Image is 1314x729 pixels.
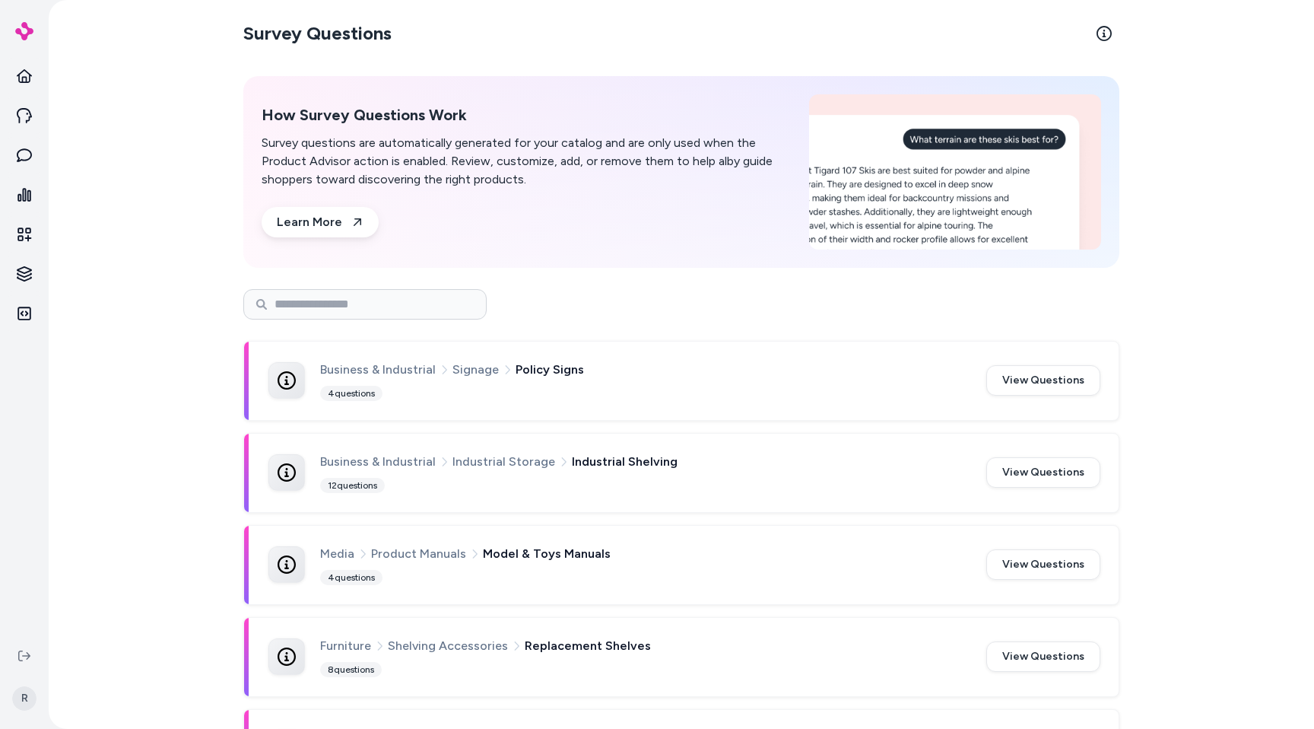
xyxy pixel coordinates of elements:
div: 4 questions [320,570,382,585]
img: How Survey Questions Work [809,94,1101,250]
span: Business & Industrial [320,360,436,380]
p: Survey questions are automatically generated for your catalog and are only used when the Product ... [262,134,791,189]
span: Media [320,544,354,564]
a: Learn More [262,207,379,237]
span: Furniture [320,636,371,656]
span: Shelving Accessories [388,636,508,656]
span: Model & Toys Manuals [483,544,611,564]
button: View Questions [986,549,1100,580]
span: R [12,686,36,711]
button: View Questions [986,457,1100,488]
div: 12 questions [320,478,385,493]
h2: Survey Questions [243,21,392,46]
h2: How Survey Questions Work [262,106,791,125]
span: Business & Industrial [320,452,436,472]
span: Product Manuals [371,544,466,564]
span: Replacement Shelves [525,636,651,656]
button: View Questions [986,641,1100,672]
button: View Questions [986,365,1100,396]
button: R [9,674,40,723]
span: Industrial Storage [452,452,555,472]
div: 8 questions [320,662,382,677]
span: Industrial Shelving [572,452,678,472]
span: Policy Signs [516,360,584,380]
span: Signage [452,360,499,380]
div: 4 questions [320,386,382,401]
img: alby Logo [15,22,33,40]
